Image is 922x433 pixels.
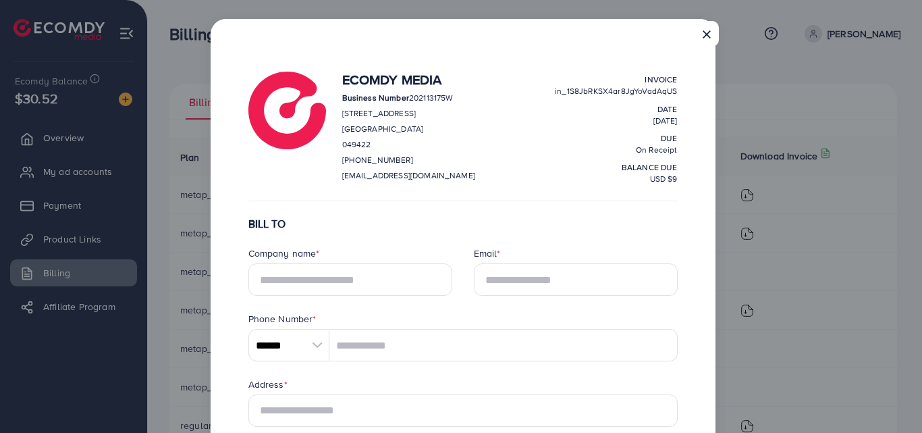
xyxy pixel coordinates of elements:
[695,21,719,47] button: Close
[865,372,912,423] iframe: Chat
[636,144,678,155] span: On Receipt
[474,247,501,260] label: Email
[342,121,475,137] p: [GEOGRAPHIC_DATA]
[342,136,475,153] p: 049422
[342,90,475,106] p: 202113175W
[555,85,677,97] span: in_1S8JbRKSX4ar8JgYoVadAqUS
[555,159,677,176] p: balance due
[342,152,475,168] p: [PHONE_NUMBER]
[248,312,317,326] label: Phone Number
[342,72,475,88] h4: Ecomdy Media
[342,92,409,103] strong: Business Number
[342,105,475,122] p: [STREET_ADDRESS]
[248,378,288,391] label: Address
[555,130,677,147] p: Due
[248,218,678,230] h6: BILL TO
[248,247,320,260] label: Company name
[248,72,326,149] img: logo
[555,101,677,118] p: Date
[653,115,678,126] span: [DATE]
[555,72,677,88] p: Invoice
[650,173,678,184] span: USD $9
[342,168,475,184] p: [EMAIL_ADDRESS][DOMAIN_NAME]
